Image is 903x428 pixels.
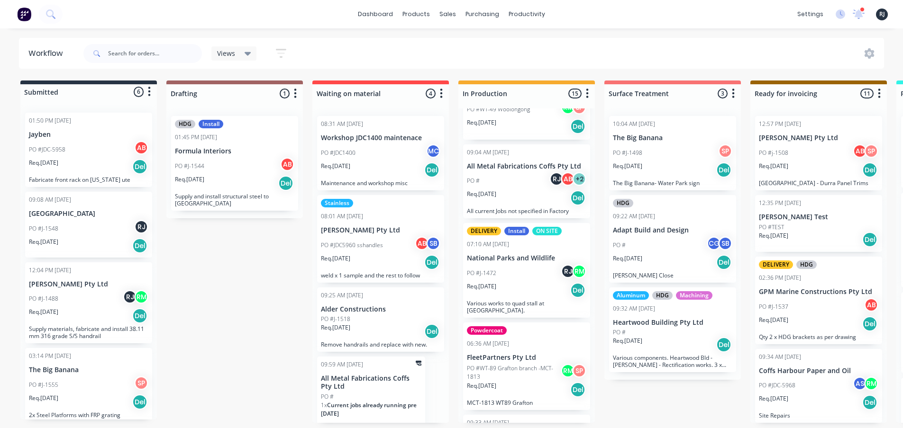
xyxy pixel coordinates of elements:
[572,264,586,278] div: RM
[613,120,655,128] div: 10:04 AM [DATE]
[613,212,655,221] div: 09:22 AM [DATE]
[755,195,882,252] div: 12:35 PM [DATE][PERSON_NAME] TestPO #TESTReq.[DATE]Del
[317,116,444,190] div: 08:31 AM [DATE]Workshop JDC1400 maintenacePO #JDC1400MCReq.[DATE]DelMaintenance and workshop misc
[755,257,882,344] div: DELIVERYHDG02:36 PM [DATE]GPM Marine Constructions Pty LtdPO #J-1537ABReq.[DATE]DelQty 2 x HDG br...
[435,7,461,21] div: sales
[652,291,673,300] div: HDG
[853,144,867,158] div: AB
[853,376,867,391] div: AS
[467,382,496,390] p: Req. [DATE]
[29,210,148,218] p: [GEOGRAPHIC_DATA]
[29,145,65,154] p: PO #JDC-5958
[29,224,58,233] p: PO #J-1548
[467,148,509,157] div: 09:04 AM [DATE]
[29,159,58,167] p: Req. [DATE]
[467,399,586,406] p: MCT-1813 WT89 Grafton
[879,10,885,18] span: RJ
[321,374,421,391] p: All Metal Fabrications Coffs Pty Ltd
[613,199,633,207] div: HDG
[467,118,496,127] p: Req. [DATE]
[321,392,334,401] p: PO #
[463,144,590,219] div: 09:04 AM [DATE]All Metal Fabrications Coffs Pty LtdPO #RJAB+2Req.[DATE]DelAll current Jobs not sp...
[29,325,148,339] p: Supply materials, fabricate and install 38.11 mm 316 grade S/S handrail
[321,179,440,187] p: Maintenance and workshop misc
[467,240,509,249] div: 07:10 AM [DATE]
[321,199,353,207] div: Stainless
[759,412,878,419] p: Site Repairs
[467,300,586,314] p: Various works to quad stall at [GEOGRAPHIC_DATA].
[461,7,504,21] div: purchasing
[29,352,71,360] div: 03:14 PM [DATE]
[613,254,642,263] p: Req. [DATE]
[467,105,530,114] p: PO #WT-49 Woolongong
[716,162,731,178] div: Del
[29,116,71,125] div: 01:50 PM [DATE]
[132,238,147,253] div: Del
[321,291,363,300] div: 09:25 AM [DATE]
[317,287,444,352] div: 09:25 AM [DATE]Alder ConstructionsPO #J-1518Req.[DATE]DelRemove handrails and replace with new.
[759,213,878,221] p: [PERSON_NAME] Test
[317,195,444,283] div: Stainless08:01 AM [DATE][PERSON_NAME] Pty LtdPO #JDC5960 sshandlesABSBReq.[DATE]Delweld x 1 sampl...
[716,255,731,270] div: Del
[134,376,148,390] div: SP
[759,223,784,232] p: PO #TEST
[613,291,649,300] div: Aluminum
[467,254,586,262] p: National Parks and Wildlife
[759,232,788,240] p: Req. [DATE]
[613,354,732,368] p: Various components. Heartwood Bld - [PERSON_NAME] - Rectification works. 3 x jobs
[424,324,439,339] div: Del
[321,149,356,157] p: PO #JDC1400
[29,266,71,275] div: 12:04 PM [DATE]
[759,353,801,361] div: 09:34 AM [DATE]
[549,172,564,186] div: RJ
[321,272,440,279] p: weld x 1 sample and the rest to follow
[862,316,877,331] div: Del
[29,176,148,183] p: Fabricate front rack on [US_STATE] ute
[570,190,585,205] div: Del
[613,134,732,142] p: The Big Banana
[199,120,223,128] div: Install
[759,260,793,269] div: DELIVERY
[759,367,878,375] p: Coffs Harbour Paper and Oil
[572,172,586,186] div: + 2
[609,287,736,373] div: AluminumHDGMachining09:32 AM [DATE]Heartwood Building Pty LtdPO #Req.[DATE]DelVarious components....
[321,120,363,128] div: 08:31 AM [DATE]
[864,144,878,158] div: SP
[759,316,788,324] p: Req. [DATE]
[29,131,148,139] p: Jayben
[759,179,878,187] p: [GEOGRAPHIC_DATA] - Durra Panel Trims
[755,116,882,190] div: 12:57 PM [DATE][PERSON_NAME] Pty LtdPO #j-1508ABSPReq.[DATE]Del[GEOGRAPHIC_DATA] - Durra Panel Trims
[217,48,235,58] span: Views
[676,291,712,300] div: Machining
[17,7,31,21] img: Factory
[426,236,440,250] div: SB
[707,236,721,250] div: CG
[398,7,435,21] div: products
[321,134,440,142] p: Workshop JDC1400 maintenace
[463,322,590,410] div: Powdercoat06:36 AM [DATE]FleetPartners Pty LtdPO #WT-89 Grafton branch -MCT-1813RMSPReq.[DATE]Del...
[29,394,58,402] p: Req. [DATE]
[123,290,137,304] div: RJ
[504,227,529,235] div: Install
[28,48,67,59] div: Workflow
[278,176,293,191] div: Del
[504,7,550,21] div: productivity
[570,283,585,298] div: Del
[29,308,58,316] p: Req. [DATE]
[29,411,148,419] p: 2x Steel Platforms with FRP grating
[25,113,152,187] div: 01:50 PM [DATE]JaybenPO #JDC-5958ABReq.[DATE]DelFabricate front rack on [US_STATE] ute
[561,364,575,378] div: RM
[134,290,148,304] div: RM
[862,162,877,178] div: Del
[29,280,148,288] p: [PERSON_NAME] Pty Ltd
[175,162,204,170] p: PO #J-1544
[132,394,147,410] div: Del
[759,120,801,128] div: 12:57 PM [DATE]
[613,272,732,279] p: [PERSON_NAME] Close
[613,241,626,250] p: PO #
[426,144,440,158] div: MC
[25,192,152,258] div: 09:08 AM [DATE][GEOGRAPHIC_DATA]PO #J-1548RJReq.[DATE]Del
[532,227,562,235] div: ON SITE
[29,294,58,303] p: PO #J-1488
[759,274,801,282] div: 02:36 PM [DATE]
